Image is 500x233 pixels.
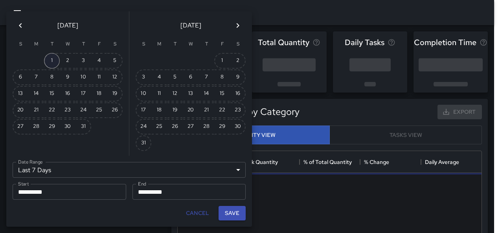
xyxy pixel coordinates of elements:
[107,69,123,85] button: 12
[152,36,166,52] span: Monday
[13,18,28,33] button: Previous month
[151,69,167,85] button: 4
[60,69,75,85] button: 9
[167,69,183,85] button: 5
[183,102,199,118] button: 20
[107,53,123,69] button: 5
[28,86,44,102] button: 14
[28,69,44,85] button: 7
[44,69,60,85] button: 8
[44,119,60,135] button: 29
[136,86,151,102] button: 10
[44,53,60,69] button: 1
[91,69,107,85] button: 11
[184,36,198,52] span: Wednesday
[18,180,29,187] label: Start
[107,86,123,102] button: 19
[45,36,59,52] span: Tuesday
[168,36,182,52] span: Tuesday
[60,102,75,118] button: 23
[183,119,199,135] button: 27
[108,36,122,52] span: Saturday
[214,102,230,118] button: 22
[13,119,28,135] button: 27
[151,86,167,102] button: 11
[199,36,213,52] span: Thursday
[61,36,75,52] span: Wednesday
[167,119,183,135] button: 26
[92,36,106,52] span: Friday
[107,102,123,118] button: 26
[230,86,246,102] button: 16
[183,69,199,85] button: 6
[230,69,246,85] button: 9
[167,102,183,118] button: 19
[151,119,167,135] button: 25
[44,102,60,118] button: 22
[138,180,146,187] label: End
[214,53,230,69] button: 1
[215,36,229,52] span: Friday
[18,158,43,165] label: Date Range
[136,135,151,151] button: 31
[75,102,91,118] button: 24
[214,86,230,102] button: 15
[136,102,151,118] button: 17
[199,102,214,118] button: 21
[230,102,246,118] button: 23
[28,119,44,135] button: 28
[13,69,28,85] button: 6
[13,102,28,118] button: 20
[136,69,151,85] button: 3
[199,119,214,135] button: 28
[231,36,245,52] span: Saturday
[75,86,91,102] button: 17
[76,36,90,52] span: Thursday
[75,53,91,69] button: 3
[214,119,230,135] button: 29
[230,119,246,135] button: 30
[75,69,91,85] button: 10
[136,119,151,135] button: 24
[230,18,246,33] button: Next month
[199,69,214,85] button: 7
[219,206,246,220] button: Save
[91,53,107,69] button: 4
[57,20,78,31] span: [DATE]
[183,86,199,102] button: 13
[91,86,107,102] button: 18
[28,102,44,118] button: 21
[180,20,201,31] span: [DATE]
[167,86,183,102] button: 12
[214,69,230,85] button: 8
[60,119,75,135] button: 30
[13,86,28,102] button: 13
[91,102,107,118] button: 25
[136,36,151,52] span: Sunday
[44,86,60,102] button: 15
[13,162,246,178] div: Last 7 Days
[151,102,167,118] button: 18
[199,86,214,102] button: 14
[75,119,91,135] button: 31
[183,206,212,220] button: Cancel
[13,36,28,52] span: Sunday
[60,86,75,102] button: 16
[60,53,75,69] button: 2
[230,53,246,69] button: 2
[29,36,43,52] span: Monday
